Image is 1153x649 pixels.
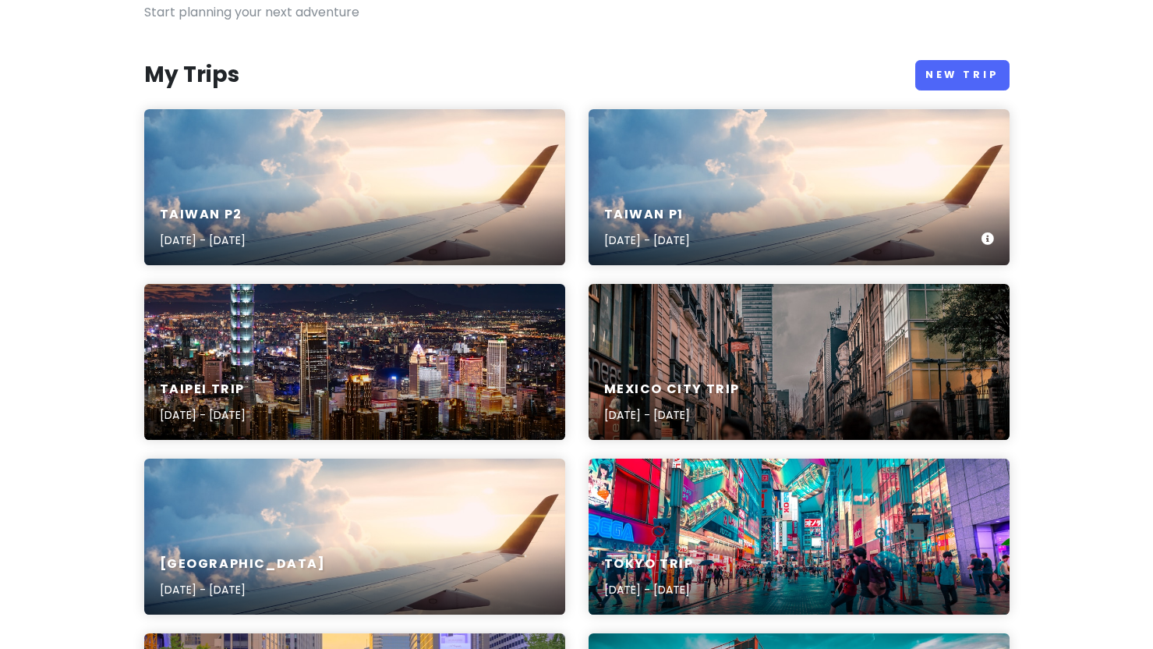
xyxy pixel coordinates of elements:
a: lot of people walking on streetMexico City Trip[DATE] - [DATE] [589,284,1010,440]
a: people walking on road near well-lit buildingsTokyo Trip[DATE] - [DATE] [589,459,1010,615]
h6: Tokyo Trip [604,556,694,573]
a: aerial photography of airliner[GEOGRAPHIC_DATA][DATE] - [DATE] [144,459,565,615]
a: New Trip [915,60,1010,90]
a: aerial photography of airlinerTaiwan P2[DATE] - [DATE] [144,109,565,265]
a: aerial photography of airlinerTaiwan P1[DATE] - [DATE] [589,109,1010,265]
h3: My Trips [144,61,239,89]
p: [DATE] - [DATE] [604,406,741,424]
p: [DATE] - [DATE] [160,406,246,424]
h6: Taipei Trip [160,381,246,398]
h6: Taiwan P1 [604,207,690,223]
h6: Taiwan P2 [160,207,246,223]
a: city skyline during night timeTaipei Trip[DATE] - [DATE] [144,284,565,440]
h6: [GEOGRAPHIC_DATA] [160,556,326,573]
p: [DATE] - [DATE] [604,581,694,598]
p: [DATE] - [DATE] [160,581,326,598]
h6: Mexico City Trip [604,381,741,398]
p: [DATE] - [DATE] [604,232,690,249]
p: [DATE] - [DATE] [160,232,246,249]
p: Start planning your next adventure [144,2,1010,23]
